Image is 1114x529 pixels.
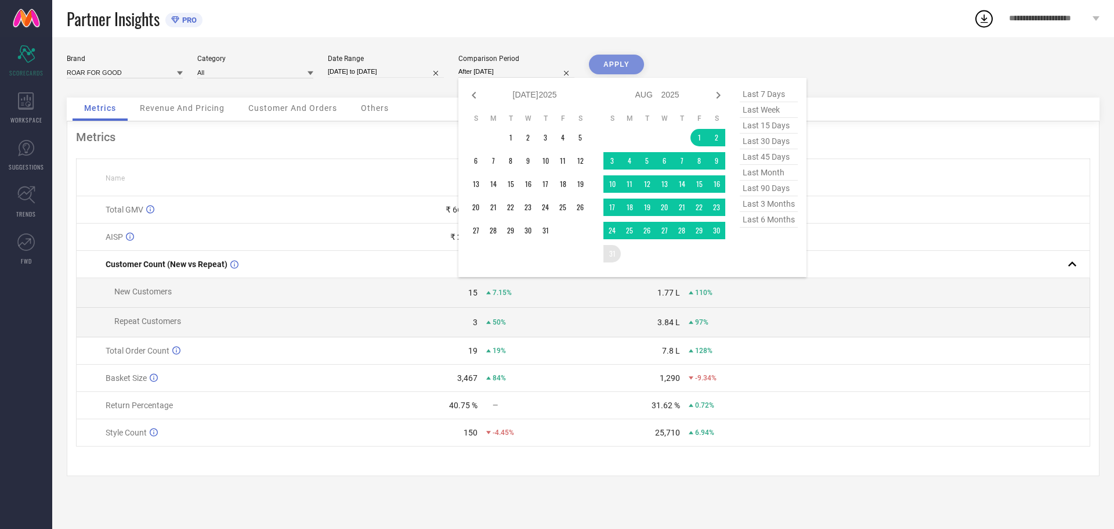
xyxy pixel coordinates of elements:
[638,199,656,216] td: Tue Aug 19 2025
[502,152,519,170] td: Tue Jul 08 2025
[450,232,478,242] div: ₹ 2,451
[458,66,574,78] input: Select comparison period
[106,373,147,383] span: Basket Size
[493,374,506,382] span: 84%
[695,289,712,297] span: 110%
[638,152,656,170] td: Tue Aug 05 2025
[621,222,638,239] td: Mon Aug 25 2025
[740,196,798,212] span: last 3 months
[248,103,337,113] span: Customer And Orders
[603,245,621,262] td: Sun Aug 31 2025
[446,205,478,214] div: ₹ 66,177
[84,103,116,113] span: Metrics
[537,129,554,146] td: Thu Jul 03 2025
[10,116,42,124] span: WORKSPACE
[76,130,1090,144] div: Metrics
[740,134,798,149] span: last 30 days
[502,222,519,239] td: Tue Jul 29 2025
[457,373,478,383] div: 3,467
[603,175,621,193] td: Sun Aug 10 2025
[67,7,160,31] span: Partner Insights
[458,55,574,63] div: Comparison Period
[449,401,478,410] div: 40.75 %
[468,346,478,355] div: 19
[467,222,484,239] td: Sun Jul 27 2025
[638,222,656,239] td: Tue Aug 26 2025
[695,347,712,355] span: 128%
[519,199,537,216] td: Wed Jul 23 2025
[197,55,313,63] div: Category
[468,288,478,297] div: 15
[740,212,798,228] span: last 6 months
[114,316,181,326] span: Repeat Customers
[708,152,725,170] td: Sat Aug 09 2025
[572,152,589,170] td: Sat Jul 12 2025
[974,8,994,29] div: Open download list
[67,55,183,63] div: Brand
[673,175,690,193] td: Thu Aug 14 2025
[572,114,589,123] th: Saturday
[711,88,725,102] div: Next month
[484,199,502,216] td: Mon Jul 21 2025
[708,199,725,216] td: Sat Aug 23 2025
[502,199,519,216] td: Tue Jul 22 2025
[690,152,708,170] td: Fri Aug 08 2025
[179,16,197,24] span: PRO
[652,401,680,410] div: 31.62 %
[638,175,656,193] td: Tue Aug 12 2025
[554,152,572,170] td: Fri Jul 11 2025
[467,152,484,170] td: Sun Jul 06 2025
[537,199,554,216] td: Thu Jul 24 2025
[695,401,714,409] span: 0.72%
[16,210,36,218] span: TRENDS
[467,114,484,123] th: Sunday
[708,175,725,193] td: Sat Aug 16 2025
[695,318,708,326] span: 97%
[673,199,690,216] td: Thu Aug 21 2025
[690,199,708,216] td: Fri Aug 22 2025
[537,152,554,170] td: Thu Jul 10 2025
[660,373,680,383] div: 1,290
[519,175,537,193] td: Wed Jul 16 2025
[740,118,798,134] span: last 15 days
[9,69,44,77] span: SCORECARDS
[621,175,638,193] td: Mon Aug 11 2025
[106,428,147,437] span: Style Count
[708,222,725,239] td: Sat Aug 30 2025
[519,114,537,123] th: Wednesday
[690,114,708,123] th: Friday
[106,205,143,214] span: Total GMV
[537,175,554,193] td: Thu Jul 17 2025
[519,129,537,146] td: Wed Jul 02 2025
[673,152,690,170] td: Thu Aug 07 2025
[328,66,444,78] input: Select date range
[690,129,708,146] td: Fri Aug 01 2025
[572,129,589,146] td: Sat Jul 05 2025
[484,152,502,170] td: Mon Jul 07 2025
[554,114,572,123] th: Friday
[473,318,478,327] div: 3
[502,129,519,146] td: Tue Jul 01 2025
[621,152,638,170] td: Mon Aug 04 2025
[493,347,506,355] span: 19%
[740,149,798,165] span: last 45 days
[740,165,798,181] span: last month
[114,287,172,296] span: New Customers
[361,103,389,113] span: Others
[484,175,502,193] td: Mon Jul 14 2025
[484,114,502,123] th: Monday
[740,181,798,196] span: last 90 days
[740,102,798,118] span: last week
[464,428,478,437] div: 150
[328,55,444,63] div: Date Range
[493,429,514,437] span: -4.45%
[673,222,690,239] td: Thu Aug 28 2025
[502,175,519,193] td: Tue Jul 15 2025
[9,163,44,171] span: SUGGESTIONS
[502,114,519,123] th: Tuesday
[656,199,673,216] td: Wed Aug 20 2025
[572,199,589,216] td: Sat Jul 26 2025
[519,152,537,170] td: Wed Jul 09 2025
[537,222,554,239] td: Thu Jul 31 2025
[140,103,225,113] span: Revenue And Pricing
